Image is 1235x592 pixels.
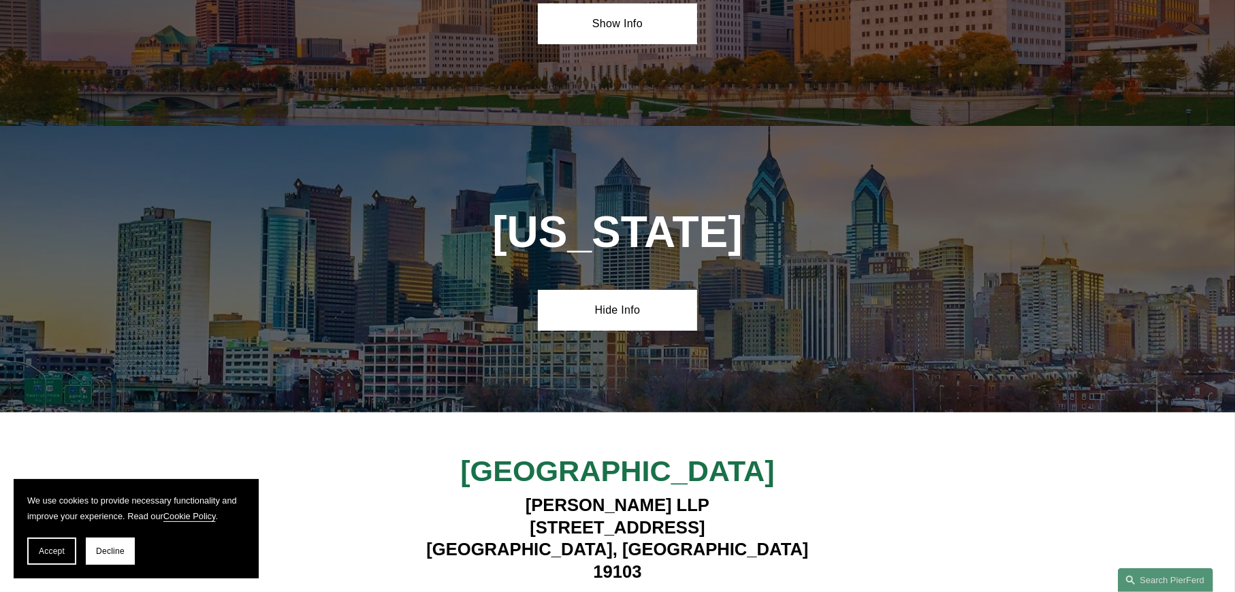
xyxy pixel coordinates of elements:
h4: [PERSON_NAME] LLP [STREET_ADDRESS] [GEOGRAPHIC_DATA], [GEOGRAPHIC_DATA] 19103 [419,494,816,582]
span: Decline [96,546,125,556]
a: Hide Info [538,290,696,331]
p: We use cookies to provide necessary functionality and improve your experience. Read our . [27,493,245,524]
a: Cookie Policy [163,511,216,521]
a: Search this site [1118,568,1213,592]
section: Cookie banner [14,479,259,578]
span: Accept [39,546,65,556]
span: [GEOGRAPHIC_DATA] [460,455,774,487]
h1: [US_STATE] [419,208,816,257]
a: Show Info [538,3,696,44]
button: Decline [86,538,135,565]
button: Accept [27,538,76,565]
